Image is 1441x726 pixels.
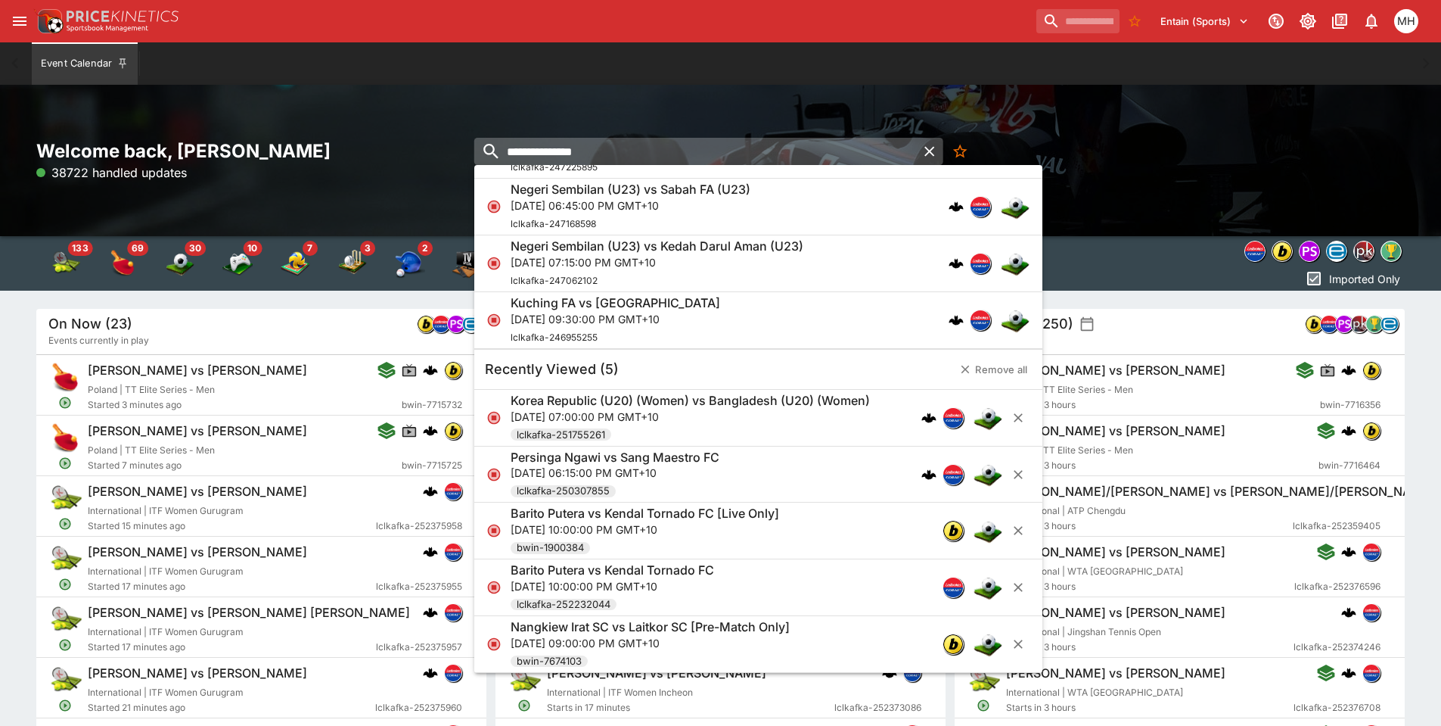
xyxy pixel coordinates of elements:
span: Started 21 minutes ago [88,700,375,715]
div: lclkafka [432,315,450,333]
span: lclkafka-250307855 [511,484,616,499]
svg: Open [58,396,72,410]
button: Documentation [1326,8,1353,35]
svg: Open [58,517,72,531]
button: Event Calendar [32,42,138,85]
div: cerberus [423,605,438,620]
h6: [PERSON_NAME] vs [PERSON_NAME] [1006,544,1225,560]
div: cerberus [1341,423,1356,438]
img: lclkafka.png [971,197,990,217]
img: soccer.png [973,629,1003,659]
img: table_tennis [107,248,138,279]
div: pandascore [1335,315,1353,333]
span: International | ITF Women Gurugram [88,626,244,637]
span: Started 17 minutes ago [88,579,376,594]
h6: Negeri Sembilan (U23) vs Kedah Darul Aman (U23) [511,238,803,254]
img: pricekinetics.png [1351,316,1368,332]
h6: Barito Putera vs Kendal Tornado FC [Live Only] [511,506,779,522]
div: Tv Specials [452,248,483,279]
svg: Closed [486,199,502,214]
div: lclkafka [444,664,462,682]
input: search [1036,9,1120,33]
img: logo-cerberus.svg [1341,665,1356,681]
img: bwin.png [445,362,461,379]
img: table_tennis.png [48,422,82,455]
h6: Persinga Ngawi vs Sang Maestro FC [511,450,719,466]
img: lclkafka.png [1363,544,1380,560]
img: lclkafka.png [445,483,461,500]
div: pricekinetics [1353,241,1374,262]
h2: Welcome back, [PERSON_NAME] [36,139,486,163]
span: lclkafka-251755261 [511,428,611,443]
span: bwin-7716464 [1318,458,1380,473]
p: [DATE] 10:00:00 PM GMT+10 [511,522,779,537]
img: soccer.png [973,516,1003,546]
span: 7 [303,241,318,256]
span: lclkafka-252375957 [376,640,462,655]
h6: Barito Putera vs Kendal Tornado FC [511,562,714,578]
span: lclkafka-247168598 [511,218,596,229]
svg: Closed [486,637,502,652]
img: lclkafka.png [971,254,990,273]
div: cerberus [423,484,438,499]
div: bwin [444,422,462,440]
img: betradar.png [1327,241,1346,261]
svg: Open [58,699,72,712]
h6: [PERSON_NAME] vs [PERSON_NAME] [88,665,307,681]
h6: [PERSON_NAME] vs [PERSON_NAME] [PERSON_NAME] [88,605,410,621]
img: pandascore.png [448,316,464,332]
h6: [PERSON_NAME] vs [PERSON_NAME] [1006,363,1225,379]
img: logo-cerberus.svg [1341,423,1356,438]
input: search [474,138,916,165]
p: Imported Only [1329,271,1400,287]
span: Started 17 minutes ago [88,640,376,655]
h6: Negeri Sembilan (U23) vs Sabah FA (U23) [511,182,750,198]
img: logo-cerberus.svg [423,484,438,499]
h6: Kuching FA vs [GEOGRAPHIC_DATA] [511,295,720,311]
img: pricekinetics.png [1354,241,1374,261]
img: logo-cerberus.svg [949,256,964,271]
span: 2 [418,241,433,256]
img: soccer.png [1000,305,1030,335]
img: bwin.png [418,316,434,332]
div: betradar [462,315,480,333]
span: Events currently in play [48,333,149,348]
div: cerberus [1341,605,1356,620]
p: [DATE] 06:45:00 PM GMT+10 [511,198,750,213]
div: cerberus [423,544,438,559]
img: tennis [50,248,80,279]
span: lclkafka-247225895 [511,161,598,173]
img: tennis.png [48,603,82,637]
img: table_tennis.png [48,361,82,394]
h6: [PERSON_NAME] vs [PERSON_NAME] [88,484,307,500]
span: 10 [243,241,262,256]
svg: Open [58,638,72,652]
span: lclkafka-246955255 [511,332,598,343]
img: lclkafka.png [904,665,921,681]
div: lclkafka [1362,603,1380,622]
div: cerberus [921,467,936,482]
div: lclkafka [970,310,991,331]
span: 3 [360,241,375,256]
span: bwin-7715725 [402,458,462,473]
span: International | ITF Women Gurugram [88,566,244,577]
span: Poland | TT Elite Series - Men [1006,384,1133,395]
div: lclkafka [444,543,462,561]
span: lclkafka-252376708 [1293,700,1380,715]
span: International | ITF Women Gurugram [88,505,244,516]
div: Esports [222,248,253,279]
img: soccer.png [973,572,1003,603]
h5: On Now (23) [48,315,132,332]
p: [DATE] 07:00:00 PM GMT+10 [511,409,870,425]
span: 69 [127,241,148,256]
img: volleyball [280,248,310,279]
img: logo-cerberus.svg [423,665,438,681]
img: logo-cerberus.svg [921,410,936,425]
span: Starts in 3 hours [1006,519,1293,534]
div: cerberus [1341,665,1356,681]
img: lclkafka.png [1245,241,1265,261]
h5: Recently Viewed (5) [485,360,619,378]
div: betradar [1380,315,1399,333]
img: logo-cerberus.svg [1341,363,1356,378]
img: betradar.png [1381,316,1398,332]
